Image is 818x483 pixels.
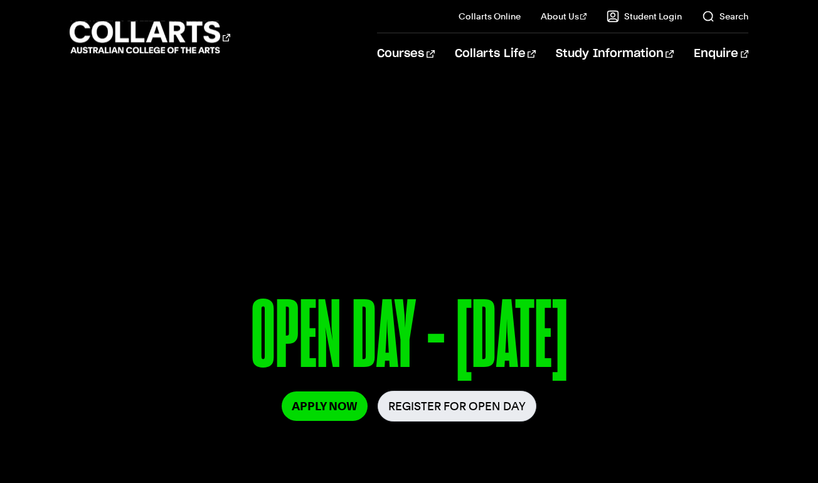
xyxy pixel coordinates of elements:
p: OPEN DAY - [DATE] [70,287,748,391]
a: Student Login [607,10,682,23]
a: Apply Now [282,391,368,421]
a: Collarts Life [455,33,536,75]
a: Search [702,10,748,23]
a: Collarts Online [459,10,521,23]
a: Courses [377,33,434,75]
a: Study Information [556,33,674,75]
a: About Us [541,10,587,23]
a: Enquire [694,33,748,75]
a: Register for Open Day [378,391,536,422]
div: Go to homepage [70,19,230,55]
